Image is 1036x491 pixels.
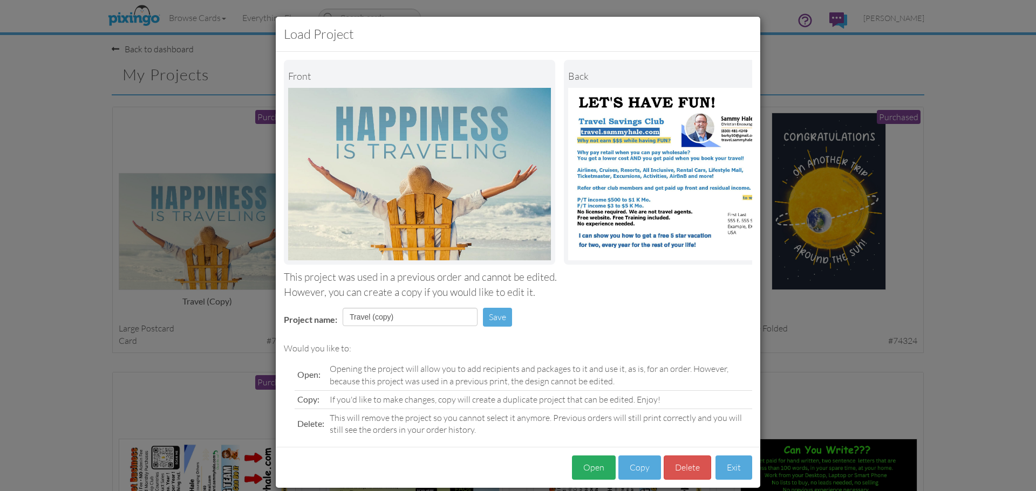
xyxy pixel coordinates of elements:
[568,88,831,260] img: Portrait Image
[284,285,752,300] div: However, you can create a copy if you would like to edit it.
[327,409,752,439] td: This will remove the project so you cannot select it anymore. Previous orders will still print co...
[284,314,337,326] label: Project name:
[483,308,512,327] button: Save
[327,390,752,409] td: If you'd like to make changes, copy will create a duplicate project that can be edited. Enjoy!
[297,394,319,404] span: Copy:
[284,342,752,355] div: Would you like to:
[618,455,661,480] button: Copy
[297,369,321,379] span: Open:
[343,308,478,326] input: Enter project name
[715,455,752,480] button: Exit
[572,455,616,480] button: Open
[327,360,752,390] td: Opening the project will allow you to add recipients and packages to it and use it, as is, for an...
[288,64,551,88] div: Front
[284,270,752,285] div: This project was used in a previous order and cannot be edited.
[568,64,831,88] div: back
[297,418,324,428] span: Delete:
[284,25,752,43] h3: Load Project
[288,88,551,260] img: Landscape Image
[664,455,711,480] button: Delete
